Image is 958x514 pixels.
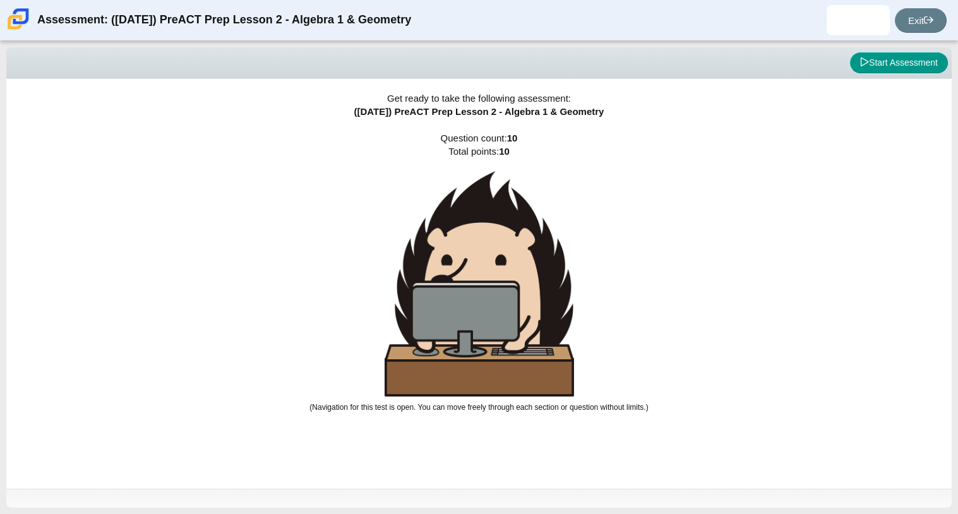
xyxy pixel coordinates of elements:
[309,403,648,412] small: (Navigation for this test is open. You can move freely through each section or question without l...
[37,5,411,35] div: Assessment: ([DATE]) PreACT Prep Lesson 2 - Algebra 1 & Geometry
[5,23,32,34] a: Carmen School of Science & Technology
[499,146,510,157] b: 10
[895,8,947,33] a: Exit
[309,133,648,412] span: Question count: Total points:
[848,10,868,30] img: semiyah.harris.EmtYVw
[850,52,948,74] button: Start Assessment
[387,93,571,104] span: Get ready to take the following assessment:
[507,133,518,143] b: 10
[385,171,574,397] img: hedgehog-behind-computer-large.png
[354,106,604,117] span: ([DATE]) PreACT Prep Lesson 2 - Algebra 1 & Geometry
[5,6,32,32] img: Carmen School of Science & Technology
